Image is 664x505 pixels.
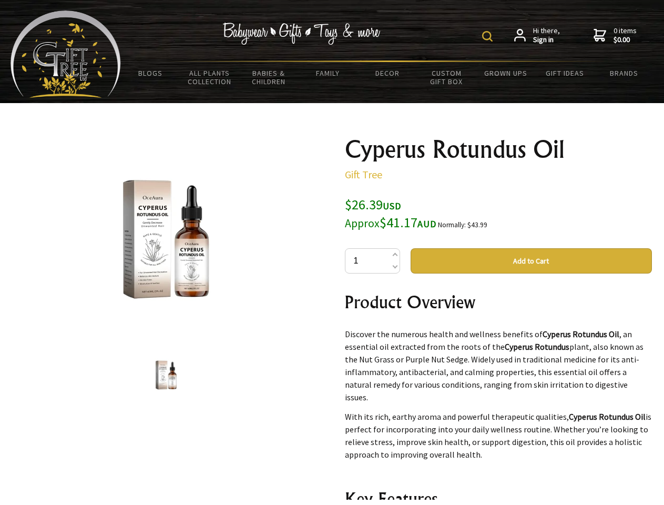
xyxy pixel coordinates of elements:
[223,23,381,45] img: Babywear - Gifts - Toys & more
[533,26,560,45] span: Hi there,
[569,411,646,422] strong: Cyperus Rotundus Oil
[345,289,652,315] h2: Product Overview
[417,62,476,93] a: Custom Gift Box
[11,11,121,98] img: Babyware - Gifts - Toys and more...
[533,35,560,45] strong: Sign in
[357,62,417,84] a: Decor
[594,26,637,45] a: 0 items$0.00
[417,218,436,230] span: AUD
[383,200,401,212] span: USD
[239,62,299,93] a: Babies & Children
[345,137,652,162] h1: Cyperus Rotundus Oil
[595,62,654,84] a: Brands
[614,35,637,45] strong: $0.00
[84,157,248,321] img: Cyperus Rotundus Oil
[505,341,569,352] strong: Cyperus Rotundus
[411,248,652,274] button: Add to Cart
[476,62,535,84] a: Grown Ups
[614,26,637,45] span: 0 items
[180,62,240,93] a: All Plants Collection
[345,196,436,231] span: $26.39 $41.17
[345,410,652,461] p: With its rich, earthy aroma and powerful therapeutic qualities, is perfect for incorporating into...
[535,62,595,84] a: Gift Ideas
[146,355,186,395] img: Cyperus Rotundus Oil
[543,329,619,339] strong: Cyperus Rotundus Oil
[438,220,487,229] small: Normally: $43.99
[514,26,560,45] a: Hi there,Sign in
[121,62,180,84] a: BLOGS
[345,328,652,403] p: Discover the numerous health and wellness benefits of , an essential oil extracted from the roots...
[482,31,493,42] img: product search
[345,216,380,230] small: Approx
[299,62,358,84] a: Family
[345,168,382,181] a: Gift Tree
